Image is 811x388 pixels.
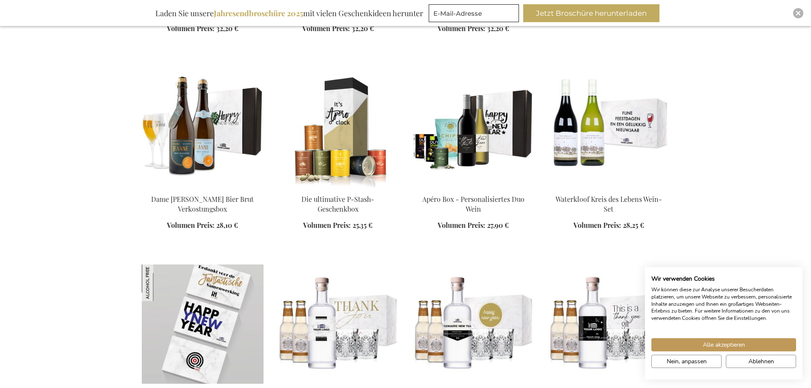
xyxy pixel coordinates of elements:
span: 32,20 € [487,24,509,33]
button: Jetzt Broschüre herunterladen [523,4,659,22]
a: Waterkloof Kreis des Lebens Wein-Set [556,195,662,213]
span: 27,90 € [487,221,509,230]
span: Alle akzeptieren [703,340,745,349]
a: Volumen Preis: 25,35 € [303,221,373,230]
span: Volumen Preis: [167,221,215,230]
span: Volumen Preis: [303,221,351,230]
img: Dame Jeanne Champagne Beer Brut Tasting Box [142,68,264,187]
img: 4 O'Clock Delight Box [142,264,264,384]
span: 32,20 € [216,24,238,33]
img: Close [796,11,801,16]
button: Akzeptieren Sie alle cookies [651,338,796,351]
span: Volumen Preis: [438,24,485,33]
div: Close [793,8,803,18]
a: Die ultimative P-Stash-Geschenkbox [301,195,374,213]
span: Volumen Preis: [302,24,350,33]
a: Apéro Box - Personalisiertes Duo Wein [422,195,524,213]
button: Alle verweigern cookies [726,355,796,368]
a: Volumen Preis: 28,25 € [573,221,644,230]
span: 28,25 € [623,221,644,230]
p: Wir können diese zur Analyse unserer Besucherdaten platzieren, um unsere Webseite zu verbessern, ... [651,286,796,322]
span: Ablehnen [748,357,774,366]
img: Waterkloof Circle Of Life Wijn Set [548,68,670,187]
a: Volumen Preis: 32,20 € [167,24,238,34]
img: Gepersonaliseerde Moscow Mule Premium Set [548,264,670,384]
a: Volumen Preis: 32,20 € [438,24,509,34]
button: cookie Einstellungen anpassen [651,355,722,368]
span: Volumen Preis: [438,221,485,230]
span: 32,20 € [352,24,374,33]
img: The Ultimate P-Stash Gift Box [277,68,399,187]
span: Nein, anpassen [667,357,707,366]
h2: Wir verwenden Cookies [651,275,796,283]
a: Volumen Preis: 27,90 € [438,221,509,230]
span: Volumen Preis: [573,221,621,230]
img: Apéro Box - Personalised Duo Wine [413,68,534,187]
span: 25,35 € [352,221,373,230]
img: Gepersonaliseerde Moscow Mule Premium Set [277,264,399,384]
span: 28,10 € [216,221,238,230]
a: Dame Jeanne Champagne Beer Brut Tasting Box [142,184,264,192]
a: Apéro Box - Personalised Duo Wine [413,184,534,192]
input: E-Mail-Adresse [429,4,519,22]
span: Volumen Preis: [167,24,215,33]
img: Gepersonaliseerde Moscow Mule Premium Set [413,264,534,384]
a: Volumen Preis: 32,20 € [302,24,374,34]
form: marketing offers and promotions [429,4,522,25]
a: Waterkloof Circle Of Life Wijn Set [548,184,670,192]
b: Jahresendbroschüre 2025 [214,8,303,18]
a: Volumen Preis: 28,10 € [167,221,238,230]
a: The Ultimate P-Stash Gift Box [277,184,399,192]
img: 4 O'Clock Delight Box [142,264,178,301]
a: Dame [PERSON_NAME] Bier Brut Verkostungsbox [151,195,254,213]
div: Laden Sie unsere mit vielen Geschenkideen herunter [152,4,427,22]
